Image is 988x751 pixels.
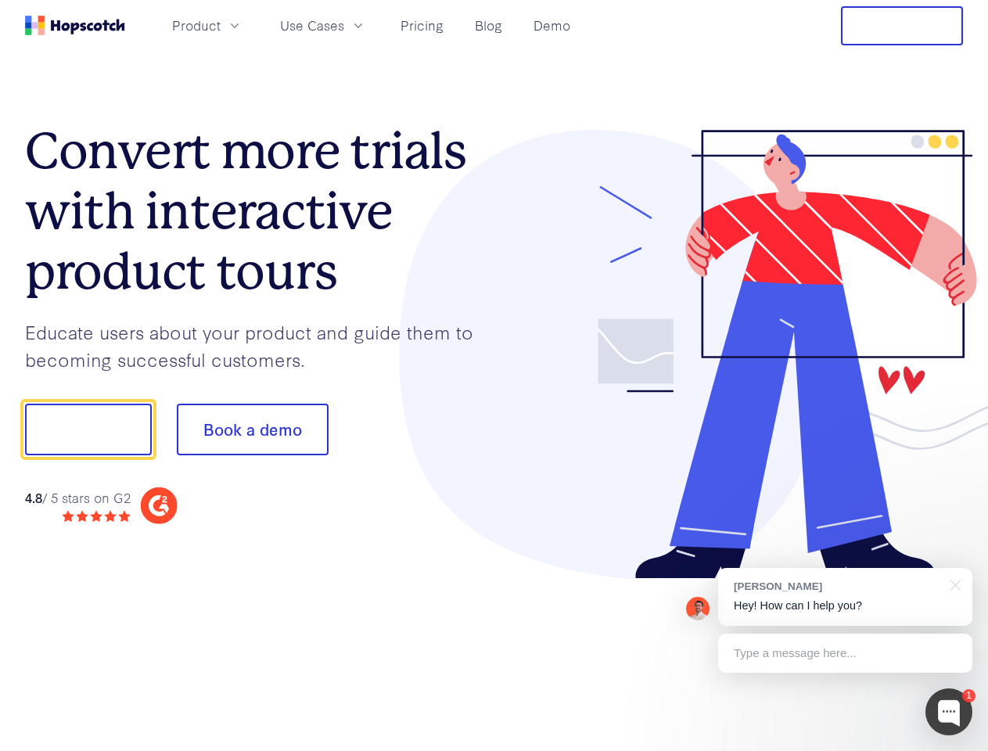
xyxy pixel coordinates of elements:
button: Show me! [25,404,152,455]
a: Pricing [394,13,450,38]
img: Mark Spera [686,597,710,620]
a: Demo [527,13,577,38]
button: Free Trial [841,6,963,45]
button: Book a demo [177,404,329,455]
a: Blog [469,13,508,38]
p: Hey! How can I help you? [734,598,957,614]
span: Use Cases [280,16,344,35]
span: Product [172,16,221,35]
div: [PERSON_NAME] [734,579,941,594]
button: Use Cases [271,13,375,38]
p: Educate users about your product and guide them to becoming successful customers. [25,318,494,372]
a: Home [25,16,125,35]
div: Type a message here... [718,634,972,673]
button: Product [163,13,252,38]
strong: 4.8 [25,488,42,506]
h1: Convert more trials with interactive product tours [25,121,494,301]
div: 1 [962,689,975,702]
div: / 5 stars on G2 [25,488,131,508]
